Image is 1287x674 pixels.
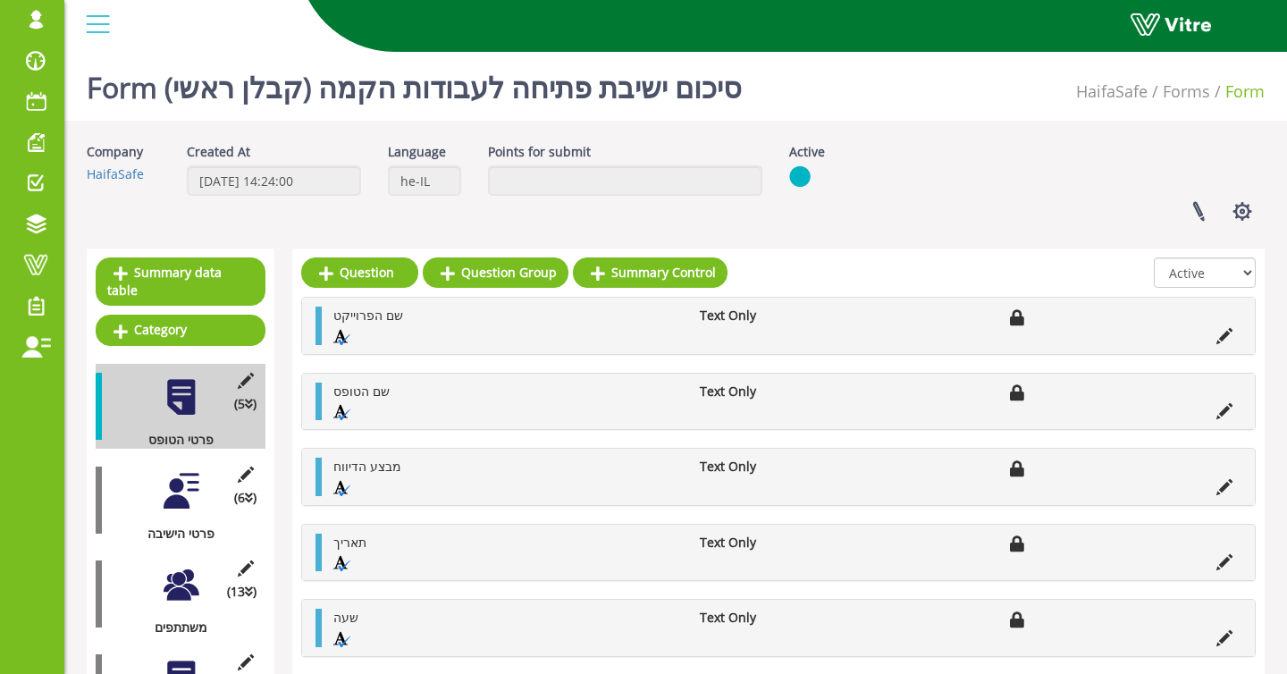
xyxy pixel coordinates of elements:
[333,609,358,626] span: שעה
[333,383,390,400] span: שם הטופס
[227,583,257,601] span: (13 )
[87,143,143,161] label: Company
[789,165,811,188] img: yes
[691,383,829,400] li: Text Only
[187,143,250,161] label: Created At
[234,489,257,507] span: (6 )
[96,257,265,306] a: Summary data table
[333,307,403,324] span: שם הפרוייקט
[333,458,401,475] span: מבצע הדיווח
[96,619,252,636] div: משתתפים
[789,143,825,161] label: Active
[691,534,829,552] li: Text Only
[423,257,568,288] a: Question Group
[96,525,252,543] div: פרטי הישיבה
[301,257,418,288] a: Question
[87,45,742,121] h1: Form סיכום ישיבת פתיחה לעבודות הקמה (קבלן ראשי)
[1210,80,1265,104] li: Form
[1163,80,1210,102] a: Forms
[388,143,446,161] label: Language
[488,143,591,161] label: Points for submit
[573,257,728,288] a: Summary Control
[87,165,144,182] a: HaifaSafe
[691,307,829,324] li: Text Only
[691,458,829,476] li: Text Only
[234,395,257,413] span: (5 )
[1076,80,1148,102] a: HaifaSafe
[96,431,252,449] div: פרטי הטופס
[691,609,829,627] li: Text Only
[333,534,366,551] span: תאריך
[96,315,265,345] a: Category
